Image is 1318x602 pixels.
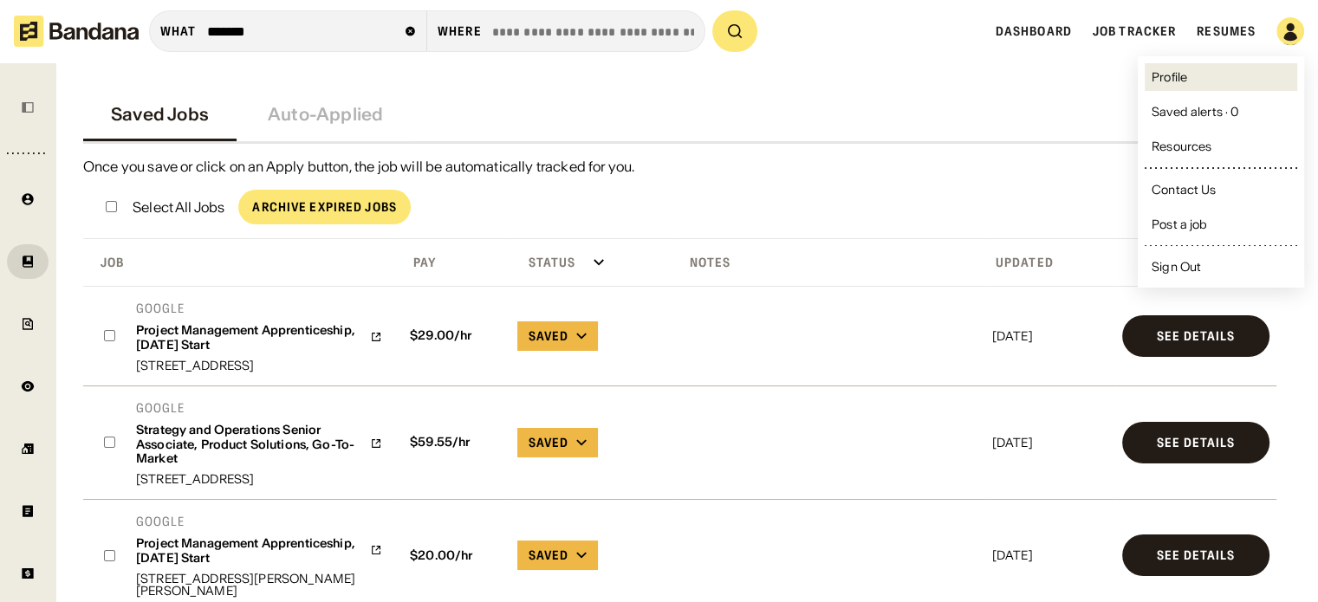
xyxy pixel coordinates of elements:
div: See Details [1157,549,1235,561]
div: Saved [528,328,568,344]
div: Project Management Apprenticeship, [DATE] Start [136,536,363,566]
div: $ 29.00 /hr [403,328,503,343]
div: Saved [528,435,568,450]
a: GoogleProject Management Apprenticeship, [DATE] Start[STREET_ADDRESS][PERSON_NAME][PERSON_NAME] [136,514,382,597]
div: [STREET_ADDRESS][PERSON_NAME][PERSON_NAME] [136,573,382,597]
div: Google [136,514,382,529]
a: Profile [1145,63,1297,91]
div: Updated [989,255,1054,270]
div: Google [136,301,382,316]
div: Saved [528,547,568,563]
div: Saved Jobs [111,104,209,125]
div: Click toggle to sort descending [989,249,1112,275]
div: Job [87,255,124,270]
div: what [160,23,196,39]
div: [DATE] [992,549,1108,561]
div: Pay [399,255,436,270]
div: Click toggle to sort ascending [399,249,507,275]
div: Post a job [1152,218,1207,230]
div: Once you save or click on an Apply button, the job will be automatically tracked for you. [83,158,1276,176]
div: Sign Out [1152,261,1201,273]
div: Click toggle to sort ascending [676,249,982,275]
img: Bandana logotype [14,16,139,47]
div: See Details [1157,437,1235,449]
div: $ 20.00 /hr [403,548,503,563]
div: Strategy and Operations Senior Associate, Product Solutions, Go-To-Market [136,423,363,466]
div: Where [438,23,482,39]
a: Post a job [1145,210,1297,238]
a: Resources [1145,133,1297,160]
div: $ 59.55 /hr [403,435,503,450]
div: Resources [1152,140,1211,152]
div: Auto-Applied [268,104,383,125]
div: Click toggle to sort ascending [514,249,668,275]
div: Profile [1152,71,1187,83]
div: Google [136,400,382,416]
a: Job Tracker [1093,23,1176,39]
a: GoogleStrategy and Operations Senior Associate, Product Solutions, Go-To-Market[STREET_ADDRESS] [136,400,382,486]
a: Resumes [1197,23,1256,39]
div: See Details [1157,330,1235,342]
a: Contact Us [1145,176,1297,204]
div: Project Management Apprenticeship, [DATE] Start [136,323,363,353]
div: Archive Expired Jobs [252,201,396,213]
div: [DATE] [992,330,1108,342]
div: Contact Us [1152,184,1216,196]
div: Notes [676,255,731,270]
div: Select All Jobs [133,200,224,214]
div: Status [514,255,575,270]
div: Click toggle to sort descending [87,249,393,275]
div: [DATE] [992,437,1108,449]
div: [STREET_ADDRESS] [136,473,382,485]
div: Saved alerts · 0 [1152,106,1238,118]
a: GoogleProject Management Apprenticeship, [DATE] Start[STREET_ADDRESS] [136,301,382,372]
a: Dashboard [996,23,1072,39]
div: [STREET_ADDRESS] [136,359,382,372]
a: Saved alerts · 0 [1145,98,1297,126]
